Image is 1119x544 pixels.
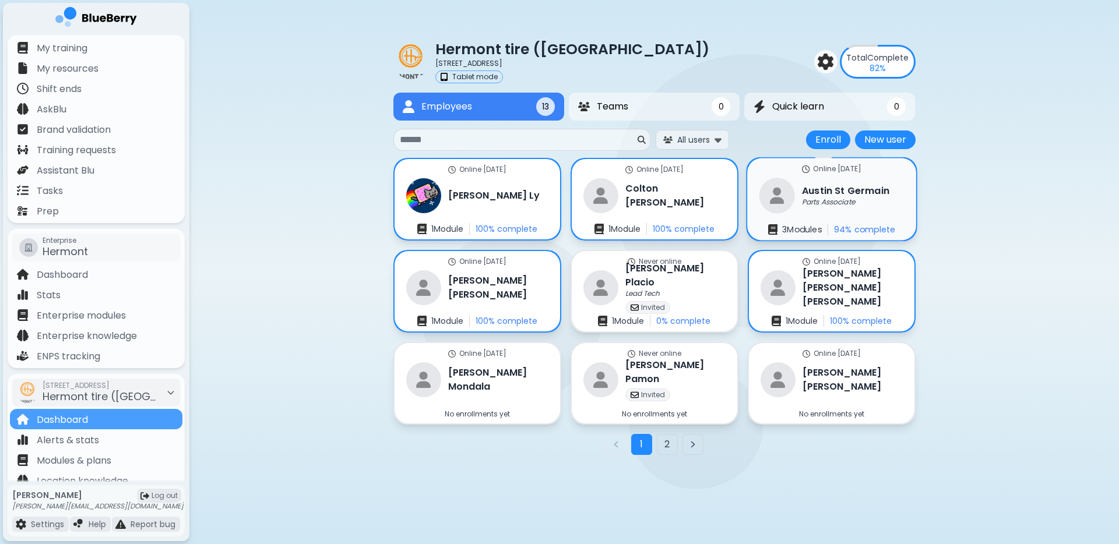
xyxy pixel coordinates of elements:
h3: [PERSON_NAME] [PERSON_NAME] [803,366,903,394]
p: Invited [641,303,665,312]
h3: [PERSON_NAME] Mondala [448,366,548,394]
p: Hermont tire ([GEOGRAPHIC_DATA]) [435,40,709,59]
h3: [PERSON_NAME] Placio [625,262,726,289]
p: Online [DATE] [459,165,506,174]
img: enrollments [417,224,427,234]
p: 100 % complete [653,224,715,234]
img: file icon [17,309,29,321]
span: 0 [719,101,724,112]
p: 1 Module [612,316,644,326]
img: company logo [55,7,137,31]
h3: [PERSON_NAME] [PERSON_NAME] [448,274,548,302]
span: Log out [152,491,178,500]
img: online status [628,350,635,358]
button: Previous page [606,434,627,455]
p: Tablet mode [452,72,498,82]
img: online status [448,258,456,266]
img: logout [140,492,149,500]
p: 100 % complete [476,316,537,326]
img: restaurant [583,178,618,213]
p: Online [DATE] [636,165,684,174]
button: TeamsTeams0 [569,93,740,121]
img: file icon [17,103,29,115]
img: file icon [73,519,84,529]
img: file icon [17,475,29,486]
span: Quick learn [772,100,824,114]
img: online status [802,165,810,172]
img: file icon [17,42,29,54]
a: tabletTablet mode [435,70,709,83]
a: online statusOnline [DATE]restaurant[PERSON_NAME] [PERSON_NAME]No enrollments yet [748,342,916,425]
p: Never online [639,349,681,358]
a: online statusNever onlinerestaurant[PERSON_NAME] PlacioLead TechinvitedInvitedenrollments1Module0... [571,250,738,333]
p: Online [DATE] [459,349,506,358]
img: restaurant [761,362,796,397]
p: Enterprise knowledge [37,329,137,343]
img: file icon [17,350,29,362]
img: profile image [406,178,441,213]
img: Quick learn [754,100,765,114]
p: 94 % complete [834,224,895,235]
img: restaurant [583,362,618,397]
p: Help [89,519,106,529]
p: No enrollments yet [799,409,864,419]
p: Location knowledge [37,474,128,488]
p: [PERSON_NAME] [12,490,184,500]
button: Go to page 1 [631,434,652,455]
p: Never online [639,257,681,266]
button: New user [855,130,916,149]
p: [PERSON_NAME][EMAIL_ADDRESS][DOMAIN_NAME] [12,501,184,511]
img: enrollments [598,316,607,326]
p: Prep [37,204,59,218]
button: Enroll [806,130,850,149]
p: Assistant Blu [37,164,94,178]
p: 100 % complete [476,224,537,234]
img: online status [448,166,456,174]
img: file icon [17,205,29,217]
p: 1 Module [608,224,641,234]
a: online statusOnline [DATE]restaurant[PERSON_NAME] [PERSON_NAME]enrollments1Module100% complete [393,250,561,333]
span: Employees [421,100,472,114]
p: Invited [641,390,665,400]
img: file icon [17,434,29,446]
img: file icon [17,123,29,135]
h3: [PERSON_NAME] [PERSON_NAME] [PERSON_NAME] [803,267,903,309]
img: file icon [17,289,29,301]
img: online status [628,258,635,266]
p: Online [DATE] [459,257,506,266]
p: 1 Module [431,316,463,326]
p: Stats [37,288,61,302]
img: company thumbnail [393,44,428,79]
p: Dashboard [37,268,88,282]
img: file icon [17,185,29,196]
h3: Colton [PERSON_NAME] [625,182,726,210]
p: Alerts & stats [37,433,99,447]
img: restaurant [406,362,441,397]
a: online statusOnline [DATE]profile image[PERSON_NAME] Lyenrollments1Module100% complete [393,158,561,241]
a: online statusOnline [DATE]restaurantAustin St GermainParts Associateenrollments3Modules94% complete [746,157,917,242]
p: No enrollments yet [622,409,687,419]
p: Enterprise modules [37,309,126,323]
button: All users [656,130,729,149]
img: company thumbnail [17,382,38,403]
p: [STREET_ADDRESS] [435,59,502,68]
p: Online [DATE] [814,349,861,358]
span: [STREET_ADDRESS] [43,381,159,390]
img: online status [803,258,810,266]
img: file icon [17,454,29,466]
p: 3 Module s [782,224,821,235]
img: restaurant [406,270,441,305]
p: AskBlu [37,103,66,116]
img: expand [715,134,722,145]
span: 0 [894,101,899,112]
p: Tasks [37,184,63,198]
p: Online [DATE] [813,164,861,174]
p: Lead Tech [625,289,660,298]
img: file icon [17,414,29,425]
p: Online [DATE] [814,257,861,266]
p: ENPS tracking [37,349,100,363]
p: Training requests [37,143,116,157]
a: online statusOnline [DATE]restaurantColton [PERSON_NAME]enrollments1Module100% complete [571,158,738,241]
img: file icon [17,62,29,74]
p: 82 % [870,63,886,73]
